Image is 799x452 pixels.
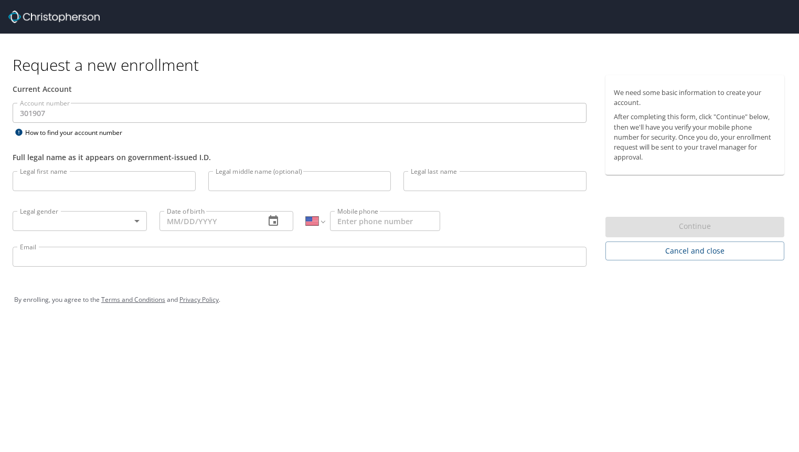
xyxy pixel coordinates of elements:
[13,211,147,231] div: ​
[13,83,587,94] div: Current Account
[605,241,784,261] button: Cancel and close
[14,287,785,313] div: By enrolling, you agree to the and .
[179,295,219,304] a: Privacy Policy
[614,245,776,258] span: Cancel and close
[8,10,100,23] img: cbt logo
[614,88,776,108] p: We need some basic information to create your account.
[159,211,257,231] input: MM/DD/YYYY
[13,55,793,75] h1: Request a new enrollment
[101,295,165,304] a: Terms and Conditions
[614,112,776,162] p: After completing this form, click "Continue" below, then we'll have you verify your mobile phone ...
[13,126,144,139] div: How to find your account number
[13,152,587,163] div: Full legal name as it appears on government-issued I.D.
[330,211,440,231] input: Enter phone number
